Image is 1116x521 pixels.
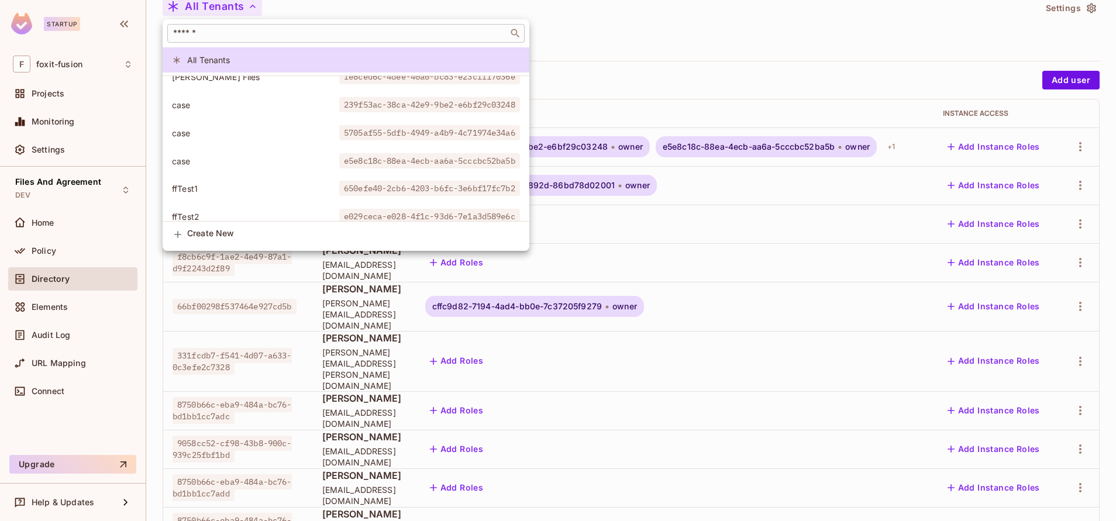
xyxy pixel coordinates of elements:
span: case [172,156,339,167]
span: ffTest2 [172,211,339,222]
span: fe8ced6c-4dee-40a0-bc83-e23cff17036e [339,69,520,84]
span: case [172,99,339,111]
span: case [172,127,339,139]
div: Show only users with a role in this tenant: ffTest2 [163,204,529,229]
span: Create New [187,229,520,238]
span: e029ceca-e028-4f1c-93d6-7e1a3d589e6c [339,209,520,224]
span: 650efe40-2cb6-4203-b6fc-3e6bf17fc7b2 [339,181,520,196]
span: 5705af55-5dfb-4949-a4b9-4c71974e34a6 [339,125,520,140]
div: Show only users with a role in this tenant: Vanshika Files [163,64,529,89]
span: e5e8c18c-88ea-4ecb-aa6a-5cccbc52ba5b [339,153,520,168]
div: Show only users with a role in this tenant: case [163,149,529,174]
div: Show only users with a role in this tenant: ffTest1 [163,176,529,201]
span: 239f53ac-38ca-42e9-9be2-e6bf29c03248 [339,97,520,112]
span: [PERSON_NAME] Files [172,71,339,82]
span: ffTest1 [172,183,339,194]
span: All Tenants [187,54,520,65]
div: Show only users with a role in this tenant: case [163,120,529,146]
div: Show only users with a role in this tenant: case [163,92,529,118]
